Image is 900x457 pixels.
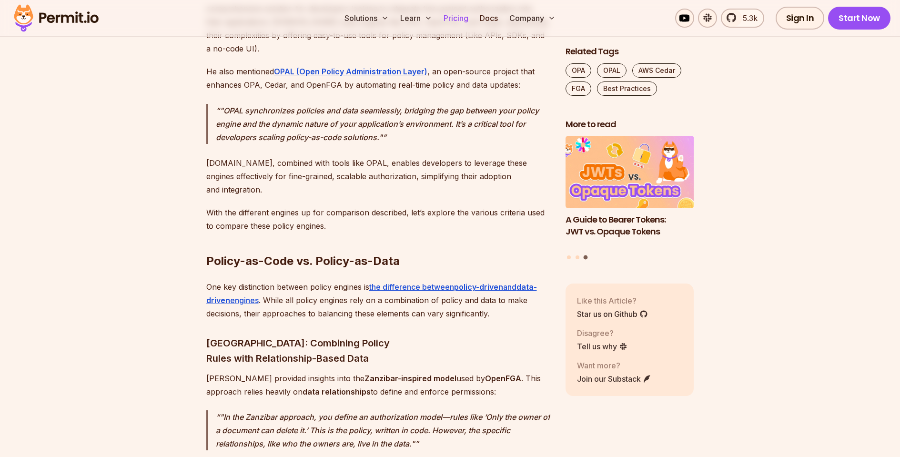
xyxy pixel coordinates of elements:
strong: Zanzibar-inspired model [364,374,456,383]
button: Solutions [341,9,393,28]
a: Docs [476,9,502,28]
a: Pricing [440,9,472,28]
a: Best Practices [597,81,657,96]
h2: Policy-as-Code vs. Policy-as-Data [206,215,550,269]
button: Go to slide 2 [576,255,579,259]
strong: policy-driven [454,282,503,292]
a: 5.3k [721,9,764,28]
a: OPA [566,63,591,78]
strong: data relationships [303,387,371,396]
strong: data-driven [206,282,537,305]
a: the difference betweenpolicy-drivenanddata-drivenengines [206,282,537,305]
p: [DOMAIN_NAME], combined with tools like OPAL, enables developers to leverage these engines effect... [206,156,550,196]
a: A Guide to Bearer Tokens: JWT vs. Opaque TokensA Guide to Bearer Tokens: JWT vs. Opaque Tokens [566,136,694,250]
a: Sign In [776,7,825,30]
p: Disagree? [577,327,627,339]
h2: More to read [566,119,694,131]
p: Like this Article? [577,295,648,306]
a: Star us on Github [577,308,648,320]
a: Join our Substack [577,373,651,385]
h3: A Guide to Bearer Tokens: JWT vs. Opaque Tokens [566,214,694,238]
p: [PERSON_NAME] provided insights into the used by . This approach relies heavily on to define and ... [206,372,550,398]
div: Posts [566,136,694,261]
a: AWS Cedar [632,63,681,78]
button: Go to slide 3 [584,255,588,260]
a: OPAL [597,63,627,78]
button: Go to slide 1 [567,255,571,259]
button: Company [506,9,559,28]
span: 5.3k [737,12,758,24]
p: "OPAL synchronizes policies and data seamlessly, bridging the gap between your policy engine and ... [216,104,550,144]
p: "In the Zanzibar approach, you define an authorization model—rules like ‘Only the owner of a docu... [216,410,550,450]
h3: [GEOGRAPHIC_DATA]: Combining Policy Rules with Relationship-Based Data [206,335,550,366]
p: He also mentioned , an open-source project that enhances OPA, Cedar, and OpenFGA by automating re... [206,65,550,91]
a: FGA [566,81,591,96]
img: Permit logo [10,2,103,34]
button: Learn [396,9,436,28]
p: With the different engines up for comparison described, let’s explore the various criteria used t... [206,206,550,233]
p: One key distinction between policy engines is . While all policy engines rely on a combination of... [206,280,550,320]
h2: Related Tags [566,46,694,58]
p: Want more? [577,360,651,371]
li: 3 of 3 [566,136,694,250]
a: Start Now [828,7,890,30]
a: Tell us why [577,341,627,352]
a: OPAL (Open Policy Administration Layer) [274,67,427,76]
strong: OpenFGA [485,374,521,383]
img: A Guide to Bearer Tokens: JWT vs. Opaque Tokens [566,136,694,209]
